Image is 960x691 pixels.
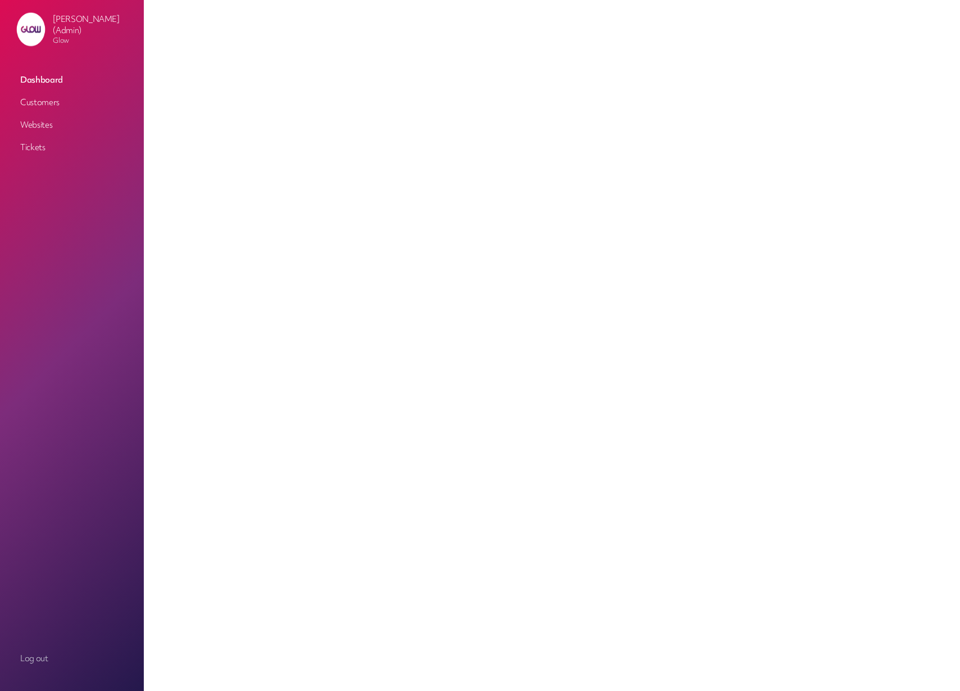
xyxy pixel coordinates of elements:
[16,115,128,135] a: Websites
[16,92,128,112] a: Customers
[16,70,128,90] a: Dashboard
[53,13,135,36] p: [PERSON_NAME] (Admin)
[16,137,128,157] a: Tickets
[53,36,135,45] p: Glow
[16,648,128,669] a: Log out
